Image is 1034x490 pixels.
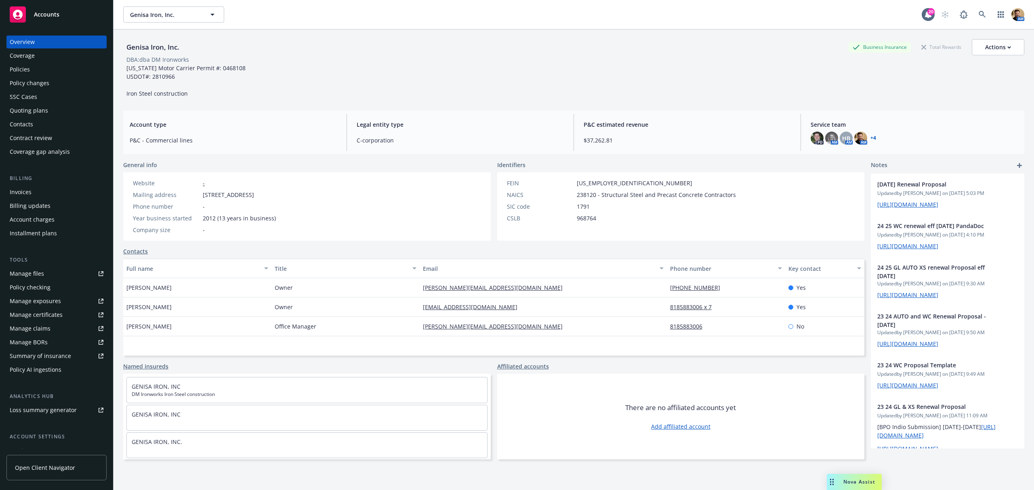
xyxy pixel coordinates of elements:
a: Policy AI ingestions [6,363,107,376]
a: Manage exposures [6,295,107,308]
span: Service team [811,120,1018,129]
div: Policies [10,63,30,76]
div: DBA: dba DM Ironworks [126,55,189,64]
div: Policy checking [10,281,50,294]
div: Total Rewards [917,42,965,52]
a: Switch app [993,6,1009,23]
span: - [203,202,205,211]
span: [US_EMPLOYER_IDENTIFICATION_NUMBER] [577,179,692,187]
img: photo [1011,8,1024,21]
a: [URL][DOMAIN_NAME] [877,291,938,299]
span: - [203,226,205,234]
button: Nova Assist [827,474,882,490]
span: Identifiers [497,161,525,169]
img: photo [825,132,838,144]
span: [PERSON_NAME] [126,303,172,311]
div: Contacts [10,118,33,131]
div: Full name [126,264,259,273]
span: 23 24 AUTO and WC Renewal Proposal - [DATE] [877,312,997,329]
span: General info [123,161,157,169]
a: add [1015,161,1024,170]
button: Actions [972,39,1024,55]
span: 1791 [577,202,590,211]
a: [URL][DOMAIN_NAME] [877,381,938,389]
a: Report a Bug [956,6,972,23]
div: Service team [10,444,44,457]
div: Contract review [10,132,52,144]
span: $37,262.81 [584,136,791,144]
a: Affiliated accounts [497,362,549,371]
img: photo [854,132,867,144]
div: Mailing address [133,191,200,199]
a: Manage claims [6,322,107,335]
a: Billing updates [6,199,107,212]
a: Contacts [123,247,148,255]
a: GENISA IRON, INC [132,383,181,390]
div: Manage BORs [10,336,48,349]
span: Updated by [PERSON_NAME] on [DATE] 9:30 AM [877,280,1018,287]
a: [URL][DOMAIN_NAME] [877,340,938,348]
a: Contract review [6,132,107,144]
span: Updated by [PERSON_NAME] on [DATE] 4:10 PM [877,231,1018,239]
a: Coverage gap analysis [6,145,107,158]
span: 23 24 WC Proposal Template [877,361,997,369]
div: Email [423,264,655,273]
span: Updated by [PERSON_NAME] on [DATE] 5:03 PM [877,190,1018,197]
a: Installment plans [6,227,107,240]
button: Phone number [667,259,786,278]
a: Manage certificates [6,308,107,321]
div: Analytics hub [6,392,107,400]
div: NAICS [507,191,574,199]
div: Loss summary generator [10,404,77,417]
div: Overview [10,36,35,48]
a: GENISA IRON, INC. [132,438,182,446]
div: Billing [6,174,107,182]
a: Invoices [6,186,107,199]
div: Tools [6,256,107,264]
span: HB [842,134,850,142]
div: Invoices [10,186,32,199]
div: FEIN [507,179,574,187]
a: 8185883006 x 7 [670,303,718,311]
button: Key contact [785,259,864,278]
div: Summary of insurance [10,350,71,362]
span: [STREET_ADDRESS] [203,191,254,199]
span: Owner [275,303,293,311]
div: Drag to move [827,474,837,490]
div: Website [133,179,200,187]
a: Start snowing [937,6,953,23]
a: [URL][DOMAIN_NAME] [877,201,938,208]
span: 24 25 GL AUTO XS renewal Proposal eff [DATE] [877,263,997,280]
a: [PHONE_NUMBER] [670,284,727,291]
button: Genisa Iron, Inc. [123,6,224,23]
button: Email [420,259,667,278]
span: Open Client Navigator [15,463,75,472]
span: Legal entity type [357,120,564,129]
span: 238120 - Structural Steel and Precast Concrete Contractors [577,191,736,199]
a: Service team [6,444,107,457]
a: Named insureds [123,362,168,371]
a: Loss summary generator [6,404,107,417]
a: Summary of insurance [6,350,107,362]
span: 968764 [577,214,596,222]
span: Account type [130,120,337,129]
a: Search [974,6,990,23]
span: There are no affiliated accounts yet [625,403,736,413]
div: 23 24 WC Proposal TemplateUpdatedby [PERSON_NAME] on [DATE] 9:49 AM[URL][DOMAIN_NAME] [871,354,1024,396]
div: 23 24 AUTO and WC Renewal Proposal - [DATE]Updatedby [PERSON_NAME] on [DATE] 9:50 AM[URL][DOMAIN_... [871,306,1024,354]
a: Policy checking [6,281,107,294]
a: [URL][DOMAIN_NAME] [877,242,938,250]
span: Notes [871,161,887,170]
span: Owner [275,283,293,292]
div: Manage files [10,267,44,280]
span: C-corporation [357,136,564,144]
span: DM Ironworks Iron Steel construction [132,391,482,398]
a: Manage BORs [6,336,107,349]
span: Accounts [34,11,59,18]
div: Business Insurance [849,42,911,52]
a: [PERSON_NAME][EMAIL_ADDRESS][DOMAIN_NAME] [423,322,569,330]
span: No [797,322,804,331]
button: Title [271,259,420,278]
div: Policy changes [10,77,49,90]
